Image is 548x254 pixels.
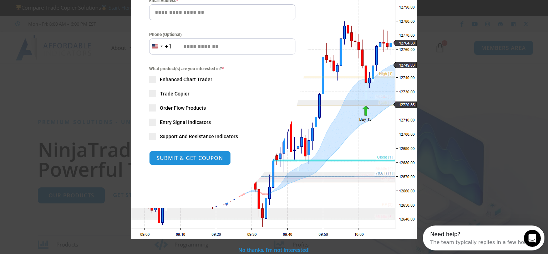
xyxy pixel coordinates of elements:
[149,90,295,97] label: Trade Copier
[160,104,206,112] span: Order Flow Products
[160,90,189,97] span: Trade Copier
[149,38,172,55] button: Selected country
[7,6,111,12] div: Need help?
[149,31,295,38] label: Phone (Optional)
[160,133,238,140] span: Support And Resistance Indicators
[149,133,295,140] label: Support And Resistance Indicators
[7,12,111,19] div: The team typically replies in a few hours.
[149,151,231,165] button: SUBMIT & GET COUPON
[238,247,309,253] a: No thanks, I’m not interested!
[160,76,212,83] span: Enhanced Chart Trader
[160,119,211,126] span: Entry Signal Indicators
[524,230,541,247] iframe: Intercom live chat
[3,3,132,22] div: Open Intercom Messenger
[149,104,295,112] label: Order Flow Products
[149,119,295,126] label: Entry Signal Indicators
[165,42,172,51] div: +1
[149,65,295,72] span: What product(s) are you interested in?
[149,76,295,83] label: Enhanced Chart Trader
[423,226,544,250] iframe: Intercom live chat discovery launcher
